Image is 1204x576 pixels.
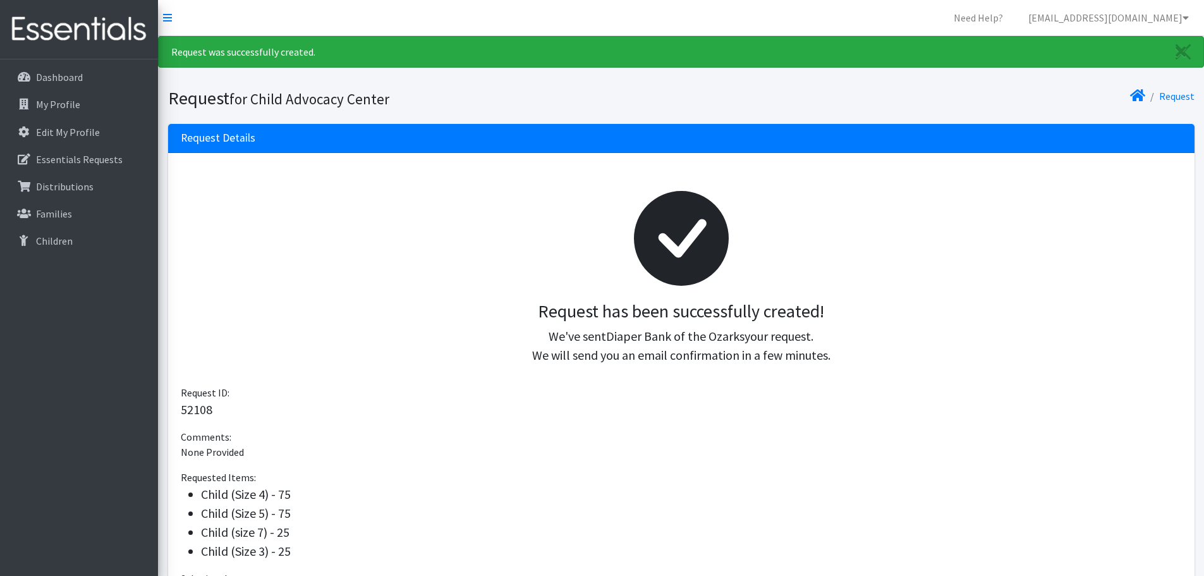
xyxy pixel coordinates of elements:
[181,446,244,458] span: None Provided
[5,119,153,145] a: Edit My Profile
[229,90,389,108] small: for Child Advocacy Center
[5,64,153,90] a: Dashboard
[1018,5,1199,30] a: [EMAIL_ADDRESS][DOMAIN_NAME]
[36,71,83,83] p: Dashboard
[1163,37,1203,67] a: Close
[181,386,229,399] span: Request ID:
[5,8,153,51] img: HumanEssentials
[36,235,73,247] p: Children
[36,126,100,138] p: Edit My Profile
[201,504,1182,523] li: Child (Size 5) - 75
[5,174,153,199] a: Distributions
[944,5,1013,30] a: Need Help?
[201,542,1182,561] li: Child (Size 3) - 25
[191,327,1172,365] p: We've sent your request. We will send you an email confirmation in a few minutes.
[5,228,153,254] a: Children
[5,92,153,117] a: My Profile
[181,471,256,484] span: Requested Items:
[36,207,72,220] p: Families
[36,98,80,111] p: My Profile
[158,36,1204,68] div: Request was successfully created.
[201,523,1182,542] li: Child (size 7) - 25
[181,400,1182,419] p: 52108
[5,147,153,172] a: Essentials Requests
[606,328,745,344] span: Diaper Bank of the Ozarks
[36,153,123,166] p: Essentials Requests
[1159,90,1195,102] a: Request
[181,132,255,145] h3: Request Details
[181,431,231,443] span: Comments:
[5,201,153,226] a: Families
[191,301,1172,322] h3: Request has been successfully created!
[201,485,1182,504] li: Child (Size 4) - 75
[36,180,94,193] p: Distributions
[168,87,677,109] h1: Request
